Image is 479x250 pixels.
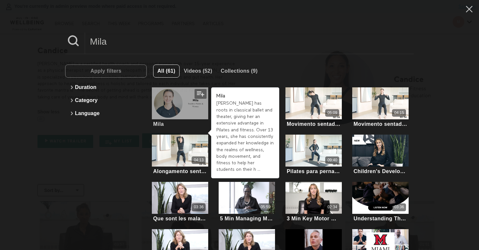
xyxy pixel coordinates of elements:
a: Movimento sentado para alívio da tensão no pescoço (Português)05:09Movimento sentado para alívio ... [285,87,342,128]
div: 05:09 [327,110,337,116]
div: Understanding The Importance Of [MEDICAL_DATA] (Audio) [354,215,407,222]
a: Que sont les maladies cardiovasculaires (Français)03:36Que sont les maladies cardiovasculaires (F... [152,182,209,223]
div: 05:59 [261,204,270,210]
a: MilaMila [152,87,209,128]
a: 3 Min Key Motor Milestones For Babies & Toddlers02:343 Min Key Motor Milestones For Babies & Todd... [285,182,342,223]
div: Mila [153,121,164,127]
span: Collections (9) [221,68,257,74]
input: Search [85,33,414,51]
div: 09:40 [327,157,337,163]
a: Pilates para pernas e glúteos (Português)09:40Pilates para pernas e glúteos (Português) [285,135,342,175]
a: Children's Development & MilestonesChildren's Development & Milestones [352,135,409,175]
div: 03:36 [394,204,404,210]
a: Alongamento sentado para parte superior do corpo (Português)04:13Alongamento sentado para parte s... [152,135,209,175]
button: Category [68,94,143,107]
div: Que sont les maladies cardiovasculaires (Français) [153,215,207,222]
a: Movimento sentado para alívio da tensão nos ombros (Português)04:15Movimento sentado para alívio ... [352,87,409,128]
div: Children's Development & Milestones [354,168,407,174]
span: Videos (52) [184,68,212,74]
div: 02:34 [327,204,337,210]
div: Movimento sentado para alívio da tensão nos ombros (Português) [354,121,407,127]
span: All (61) [157,68,175,74]
button: Collections (9) [216,65,262,78]
div: 5 Min Managing Millennials & Gen Z [220,215,274,222]
button: Duration [68,81,143,94]
div: [PERSON_NAME] has roots in classical ballet and theater, giving her an extensive advantage in Pil... [216,100,274,173]
a: Understanding The Importance Of Melatonin (Audio)03:36Understanding The Importance Of [MEDICAL_DA... [352,182,409,223]
button: Add to my list [195,89,207,99]
div: 04:13 [194,157,204,163]
div: 03:36 [194,204,204,210]
div: 04:15 [394,110,404,116]
button: Videos (52) [180,65,216,78]
div: 3 Min Key Motor Milestones For Babies & Toddlers [287,215,341,222]
div: Alongamento sentado para parte superior do corpo (Português) [153,168,207,174]
strong: Mila [216,94,225,99]
div: Pilates para pernas e glúteos (Português) [287,168,341,174]
div: Movimento sentado para alívio da tensão no pescoço (Português) [287,121,341,127]
button: Language [68,107,143,120]
button: All (61) [153,65,180,78]
a: 5 Min Managing Millennials & Gen Z05:595 Min Managing Millennials & Gen Z [219,182,275,223]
